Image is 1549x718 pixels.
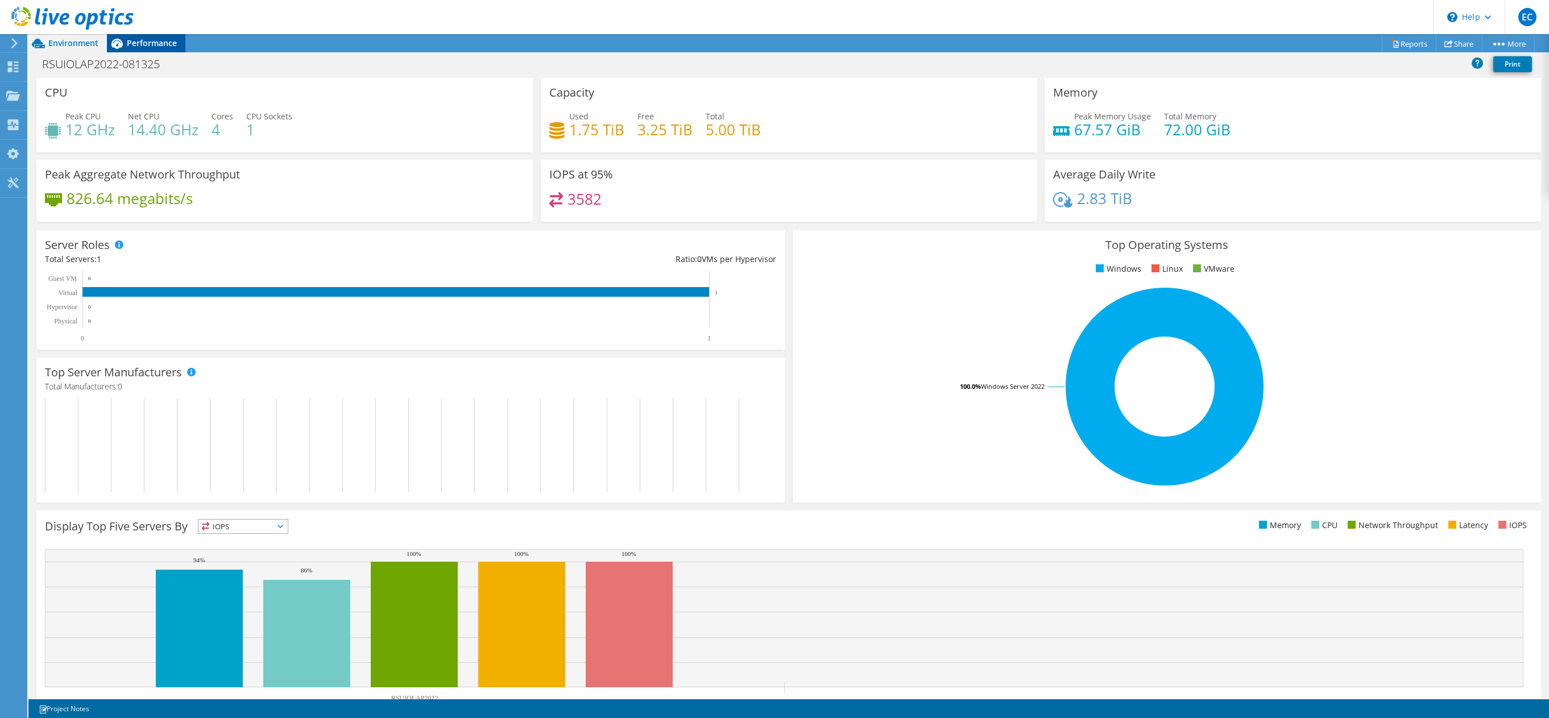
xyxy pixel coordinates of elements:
[1053,86,1097,99] h3: Memory
[65,111,101,122] span: Peak CPU
[637,111,654,122] span: Free
[1074,123,1151,136] h4: 67.57 GiB
[45,253,411,265] div: Total Servers:
[88,318,91,324] text: 0
[960,382,981,391] tspan: 100.0%
[67,192,193,205] h4: 826.64 megabits/s
[48,275,77,283] text: Guest VM
[97,254,101,264] span: 1
[128,111,159,122] span: Net CPU
[45,86,68,99] h3: CPU
[1482,35,1535,52] a: More
[31,702,97,716] a: Project Notes
[127,38,177,48] span: Performance
[706,111,724,122] span: Total
[1093,263,1141,275] li: Windows
[47,303,77,311] text: Hypervisor
[391,694,438,702] text: RSUIOLAP2022
[81,334,84,342] text: 0
[568,193,602,205] h4: 3582
[715,290,718,296] text: 1
[407,550,421,557] text: 100%
[801,239,1533,251] h3: Top Operating Systems
[246,123,292,136] h4: 1
[45,168,240,181] h3: Peak Aggregate Network Throughput
[1077,192,1132,205] h4: 2.83 TiB
[1447,12,1457,22] svg: \n
[45,366,182,379] h3: Top Server Manufacturers
[48,38,98,48] span: Environment
[411,253,776,265] div: Ratio: VMs per Hypervisor
[54,317,77,325] text: Physical
[1149,263,1183,275] li: Linux
[569,111,589,122] span: Used
[981,382,1045,391] tspan: Windows Server 2022
[549,168,613,181] h3: IOPS at 95%
[1493,56,1532,72] a: Print
[697,254,702,264] span: 0
[301,567,312,574] text: 86%
[212,111,233,122] span: Cores
[65,123,115,136] h4: 12 GHz
[88,304,91,310] text: 0
[1308,519,1337,532] li: CPU
[193,557,205,563] text: 94%
[1256,519,1301,532] li: Memory
[707,334,711,342] text: 1
[549,86,594,99] h3: Capacity
[1164,123,1231,136] h4: 72.00 GiB
[622,550,636,557] text: 100%
[59,289,78,297] text: Virtual
[1496,519,1527,532] li: IOPS
[1053,168,1155,181] h3: Average Daily Write
[1518,8,1536,26] span: EC
[37,58,177,70] h1: RSUIOLAP2022-081325
[128,123,198,136] h4: 14.40 GHz
[246,111,292,122] span: CPU Sockets
[212,123,233,136] h4: 4
[1190,263,1235,275] li: VMware
[1382,35,1436,52] a: Reports
[569,123,624,136] h4: 1.75 TiB
[1074,111,1151,122] span: Peak Memory Usage
[514,550,529,557] text: 100%
[1345,519,1438,532] li: Network Throughput
[45,239,110,251] h3: Server Roles
[118,381,122,392] span: 0
[198,520,288,533] span: IOPS
[1436,35,1482,52] a: Share
[1164,111,1216,122] span: Total Memory
[1446,519,1488,532] li: Latency
[88,276,91,281] text: 0
[706,123,761,136] h4: 5.00 TiB
[637,123,693,136] h4: 3.25 TiB
[45,380,776,393] h4: Total Manufacturers:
